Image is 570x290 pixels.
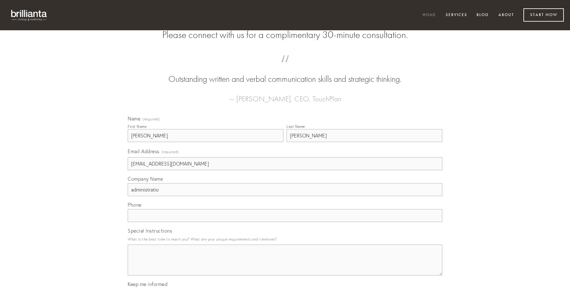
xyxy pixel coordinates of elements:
[128,281,167,287] span: Keep me informed
[473,10,493,20] a: Blog
[128,29,442,41] h2: Please connect with us for a complimentary 30-minute consultation.
[128,235,442,243] p: What is the best time to reach you? What are your unique requirements and timelines?
[142,117,160,121] span: (required)
[494,10,518,20] a: About
[128,124,147,129] div: First Name
[128,176,163,182] span: Company Name
[128,148,159,154] span: Email Address
[138,85,432,105] figcaption: — [PERSON_NAME], CEO, TouchPlan
[287,124,305,129] div: Last Name
[128,116,140,122] span: Name
[6,6,52,24] img: brillianta - research, strategy, marketing
[138,61,432,85] blockquote: Outstanding written and verbal communication skills and strategic thinking.
[523,8,564,22] a: Start Now
[128,202,142,208] span: Phone
[138,61,432,73] span: “
[128,228,172,234] span: Special Instructions
[419,10,440,20] a: Home
[162,148,179,156] span: (required)
[442,10,471,20] a: Services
